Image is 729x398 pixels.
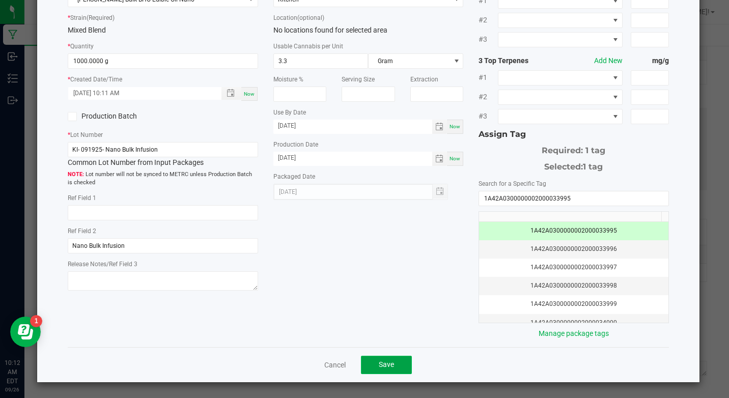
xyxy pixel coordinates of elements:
span: NO DATA FOUND [498,70,623,86]
label: Production Batch [68,111,155,122]
span: Now [450,124,460,129]
label: Search for a Specific Tag [479,179,546,188]
a: Cancel [324,360,346,370]
span: Now [244,91,255,97]
a: Manage package tags [539,329,609,337]
span: #3 [479,111,497,122]
span: Lot number will not be synced to METRC unless Production Batch is checked [68,170,258,187]
input: Date [273,152,433,164]
label: Created Date/Time [70,75,122,84]
div: 1A42A0300000002000033999 [485,299,662,309]
label: Serving Size [342,75,375,84]
span: Save [379,360,394,368]
span: NO DATA FOUND [498,109,623,124]
label: Moisture % [273,75,303,84]
span: NO DATA FOUND [498,90,623,105]
span: #3 [479,34,497,45]
div: Required: 1 tag [479,140,668,157]
span: Toggle calendar [432,152,447,166]
label: Lot Number [70,130,103,139]
span: No locations found for selected area [273,26,387,34]
div: 1A42A0300000002000033996 [485,244,662,254]
span: #2 [479,92,497,102]
label: Release Notes/Ref Field 3 [68,260,137,269]
label: Quantity [70,42,94,51]
div: Selected: [479,157,668,173]
button: Save [361,356,412,374]
strong: mg/g [631,55,669,66]
label: Extraction [410,75,438,84]
label: Strain [70,13,115,22]
div: 1A42A0300000002000033997 [485,263,662,272]
input: Date [273,120,433,132]
strong: 3 Top Terpenes [479,55,554,66]
span: 1 tag [583,162,603,172]
label: Use By Date [273,108,306,117]
span: Now [450,156,460,161]
label: Usable Cannabis per Unit [273,42,343,51]
div: 1A42A0300000002000034000 [485,318,662,328]
label: Ref Field 2 [68,226,96,236]
label: Location [273,13,324,22]
span: #1 [479,72,497,83]
span: Toggle calendar [432,120,447,134]
iframe: Resource center unread badge [30,315,42,327]
iframe: Resource center [10,317,41,347]
div: 1A42A0300000002000033995 [485,226,662,236]
span: #2 [479,15,497,25]
input: Created Datetime [68,87,210,100]
label: Ref Field 1 [68,193,96,203]
span: Mixed Blend [68,26,106,34]
div: Common Lot Number from Input Packages [68,142,258,168]
div: 1A42A0300000002000033998 [485,281,662,291]
label: Production Date [273,140,318,149]
span: Gram [369,54,450,68]
button: Add New [594,55,623,66]
div: Assign Tag [479,128,668,140]
span: (Required) [87,14,115,21]
span: Toggle popup [221,87,241,100]
span: (optional) [297,14,324,21]
label: Packaged Date [273,172,315,181]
